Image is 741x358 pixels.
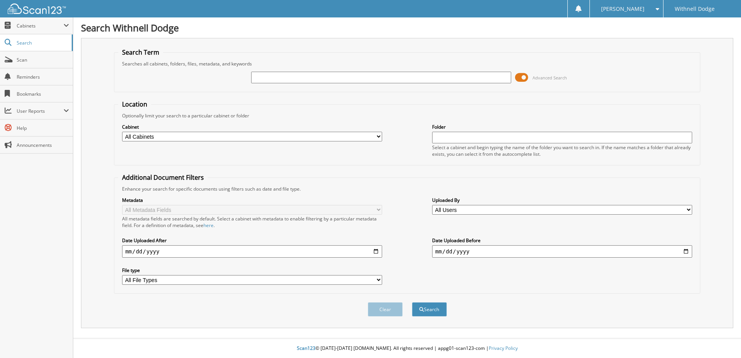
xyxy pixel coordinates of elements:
label: Metadata [122,197,382,203]
span: Scan123 [297,345,315,351]
label: Folder [432,124,692,130]
a: here [203,222,214,229]
label: Uploaded By [432,197,692,203]
span: Announcements [17,142,69,148]
label: Cabinet [122,124,382,130]
legend: Additional Document Filters [118,173,208,182]
input: start [122,245,382,258]
span: Reminders [17,74,69,80]
h1: Search Withnell Dodge [81,21,733,34]
div: Enhance your search for specific documents using filters such as date and file type. [118,186,696,192]
button: Search [412,302,447,317]
span: Advanced Search [532,75,567,81]
span: Withnell Dodge [675,7,715,11]
span: Help [17,125,69,131]
input: end [432,245,692,258]
div: Select a cabinet and begin typing the name of the folder you want to search in. If the name match... [432,144,692,157]
span: [PERSON_NAME] [601,7,644,11]
span: Search [17,40,68,46]
span: Scan [17,57,69,63]
button: Clear [368,302,403,317]
label: Date Uploaded Before [432,237,692,244]
span: User Reports [17,108,64,114]
label: File type [122,267,382,274]
div: All metadata fields are searched by default. Select a cabinet with metadata to enable filtering b... [122,215,382,229]
span: Bookmarks [17,91,69,97]
legend: Search Term [118,48,163,57]
span: Cabinets [17,22,64,29]
label: Date Uploaded After [122,237,382,244]
a: Privacy Policy [489,345,518,351]
legend: Location [118,100,151,108]
img: scan123-logo-white.svg [8,3,66,14]
div: © [DATE]-[DATE] [DOMAIN_NAME]. All rights reserved | appg01-scan123-com | [73,339,741,358]
div: Optionally limit your search to a particular cabinet or folder [118,112,696,119]
div: Searches all cabinets, folders, files, metadata, and keywords [118,60,696,67]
